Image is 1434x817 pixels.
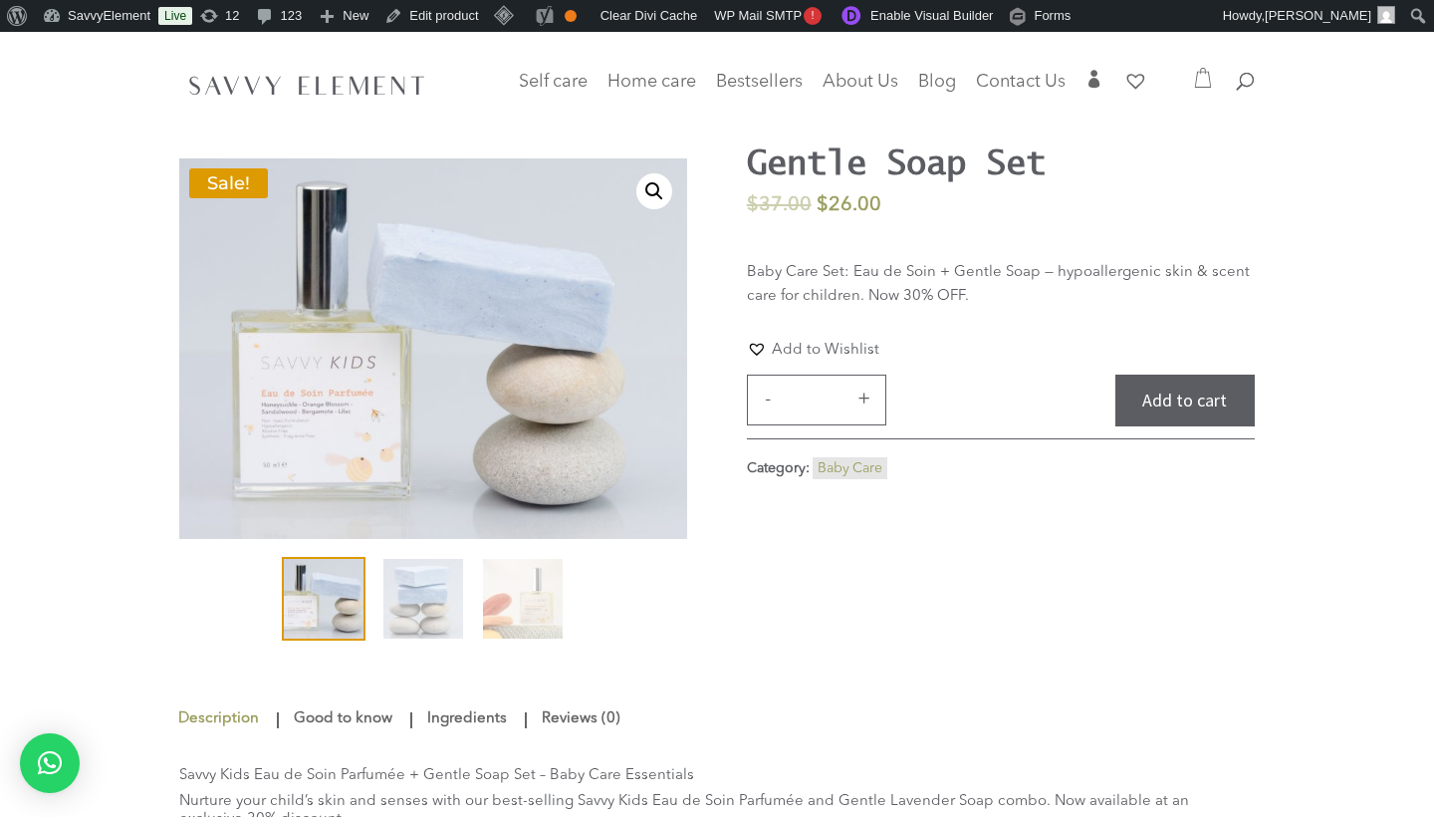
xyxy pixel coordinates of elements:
img: Savvy Kids Eau de Soin Parfumée + Gentle Soap Set [284,559,363,639]
span: About Us [823,73,898,91]
bdi: 37.00 [747,195,812,215]
a: Ingredients [422,701,512,737]
p: Baby Care Set: Eau de Soin + Gentle Soap — hypoallergenic skin & scent care for children. Now 30%... [747,261,1255,309]
a: Baby Care [818,461,882,475]
a: Bestsellers [716,75,803,103]
a:  [1085,70,1103,103]
span: $ [817,195,829,215]
a: Description [177,701,264,737]
span: [PERSON_NAME] [1265,8,1371,23]
a: Contact Us [976,75,1066,103]
p: Savvy Kids Eau de Soin Parfumée + Gentle Soap Set – Baby Care Essentials [179,767,1255,793]
span: Self care [519,73,588,91]
a: Add to Wishlist [747,339,879,360]
button: + [849,387,879,410]
span:  [1085,70,1103,88]
span: Sale! [189,168,268,198]
a: Self care [519,75,588,115]
span: $ [747,195,759,215]
span: ! [804,7,822,25]
button: - [753,387,783,410]
a: Reviews (0) [537,701,625,737]
span: Bestsellers [716,73,803,91]
span: Home care [607,73,696,91]
a: View full-screen image gallery [636,173,672,209]
img: SavvyElement [183,69,430,101]
bdi: 26.00 [817,195,881,215]
a: About Us [823,75,898,103]
button: Add to cart [1115,375,1255,427]
span: Add to Wishlist [772,343,879,358]
span: Category: [747,461,810,475]
img: Savvy Kids Eau de Soin Parfumée + Gentle Soap Set [179,158,687,540]
span: Blog [918,73,956,91]
a: Home care [607,75,696,115]
div: OK [565,10,577,22]
img: Savvy Kids Eau de Soin Parfumée + Gentle Soap Set - Image 2 [383,559,463,639]
a: Blog [918,75,956,103]
img: Savvy Kids Eau de Soin Parfumée + Gentle Soap Set - Image 3 [483,559,563,639]
a: Live [158,7,192,25]
a: Good to know [289,701,397,737]
span: Contact Us [976,73,1066,91]
input: Product quantity [786,376,845,425]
